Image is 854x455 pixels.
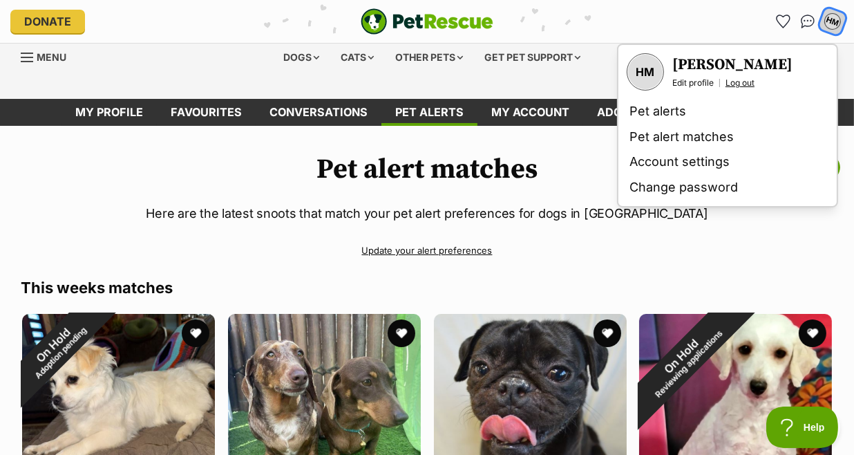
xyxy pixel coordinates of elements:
[381,99,477,126] a: Pet alerts
[21,278,833,297] h3: This weeks matches
[33,325,88,380] span: Adoption pending
[628,55,663,89] div: HM
[475,44,591,71] div: Get pet support
[386,44,473,71] div: Other pets
[824,12,842,30] div: HM
[274,44,330,71] div: Dogs
[772,10,844,32] ul: Account quick links
[332,44,384,71] div: Cats
[593,319,620,347] button: favourite
[182,319,209,347] button: favourite
[21,204,833,223] p: Here are the latest snoots that match your pet alert preferences for dogs in [GEOGRAPHIC_DATA]
[388,319,415,347] button: favourite
[766,407,840,448] iframe: Help Scout Beacon - Open
[624,124,831,150] a: Pet alert matches
[672,55,793,75] a: Your profile
[256,99,381,126] a: conversations
[672,55,793,75] h3: [PERSON_NAME]
[624,149,831,175] a: Account settings
[37,51,66,63] span: Menu
[818,7,846,35] button: My account
[10,10,85,33] a: Donate
[801,15,815,28] img: chat-41dd97257d64d25036548639549fe6c8038ab92f7586957e7f3b1b290dea8141.svg
[361,8,493,35] a: PetRescue
[477,99,583,126] a: My account
[672,77,714,89] a: Edit profile
[21,154,833,185] h1: Pet alert matches
[627,53,664,91] a: Your profile
[157,99,256,126] a: Favourites
[725,77,755,89] a: Log out
[583,99,737,126] a: Adopter resources
[361,8,493,35] img: logo-e224e6f780fb5917bec1dbf3a21bbac754714ae5b6737aabdf751b685950b380.svg
[624,175,831,201] a: Change password
[609,283,761,436] div: On Hold
[21,44,76,68] a: Menu
[654,328,725,400] span: Reviewing applications
[624,99,831,124] a: Pet alerts
[61,99,157,126] a: My profile
[797,10,819,32] a: Conversations
[21,239,833,263] a: Update your alert preferences
[772,10,794,32] a: Favourites
[799,319,826,347] button: favourite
